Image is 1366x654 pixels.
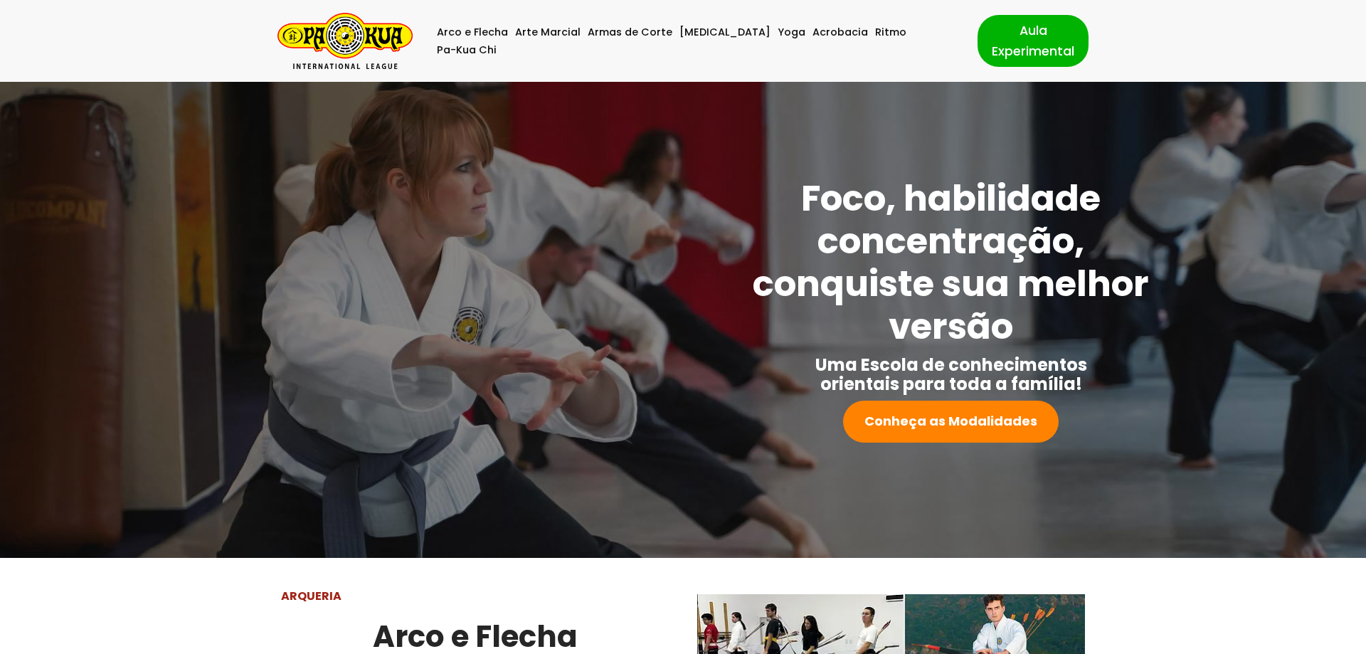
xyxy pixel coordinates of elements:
a: Conheça as Modalidades [843,401,1059,443]
strong: Uma Escola de conhecimentos orientais para toda a família! [815,353,1087,396]
a: Pa-Kua Chi [437,41,497,59]
strong: Foco, habilidade concentração, conquiste sua melhor versão [753,173,1149,352]
a: Yoga [778,23,805,41]
div: Menu primário [434,23,956,59]
a: [MEDICAL_DATA] [679,23,771,41]
a: Arte Marcial [515,23,581,41]
strong: ARQUERIA [281,588,341,604]
a: Armas de Corte [588,23,672,41]
a: Arco e Flecha [437,23,508,41]
a: Pa-Kua Brasil Uma Escola de conhecimentos orientais para toda a família. Foco, habilidade concent... [277,13,413,69]
a: Aula Experimental [978,15,1089,66]
strong: Conheça as Modalidades [864,412,1037,430]
a: Ritmo [875,23,906,41]
a: Acrobacia [812,23,868,41]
